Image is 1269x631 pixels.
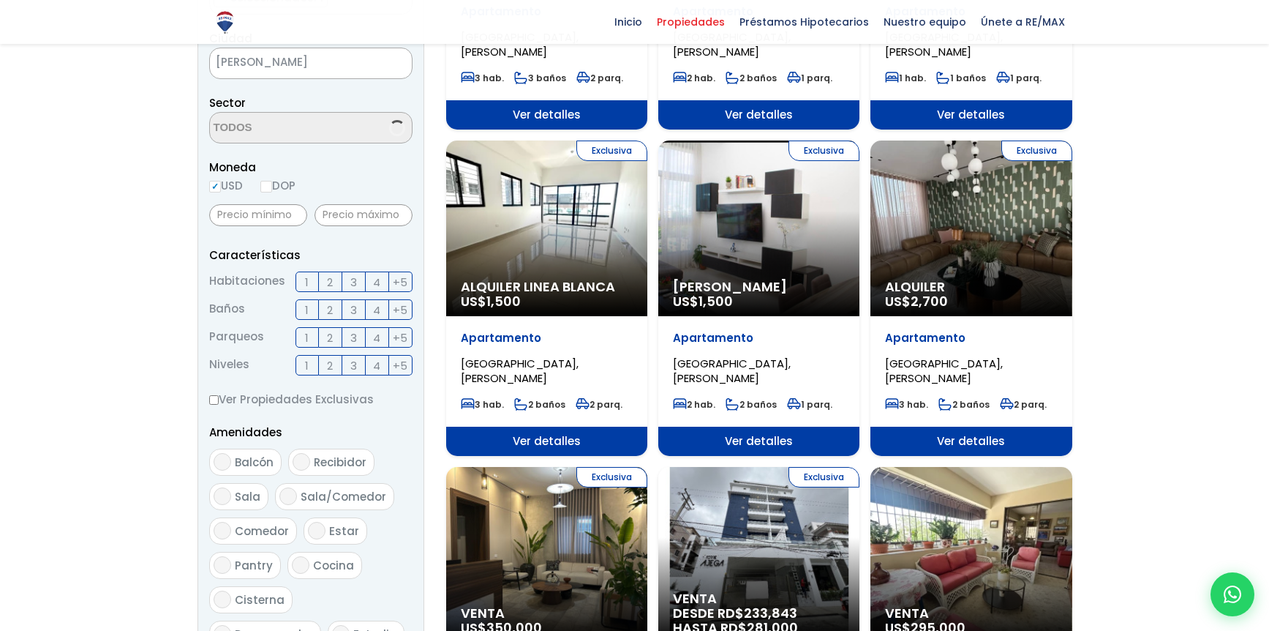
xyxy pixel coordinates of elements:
span: US$ [461,292,521,310]
span: 4 [373,329,380,347]
span: Exclusiva [576,467,647,488]
input: Balcón [214,453,231,471]
span: US$ [885,292,948,310]
span: 1 baños [936,72,986,84]
span: 1 parq. [996,72,1042,84]
input: Estar [308,522,325,539]
span: 1,500 [698,292,733,310]
a: Exclusiva [PERSON_NAME] US$1,500 Apartamento [GEOGRAPHIC_DATA], [PERSON_NAME] 2 hab. 2 baños 1 pa... [658,141,859,456]
span: Pantry [235,558,273,573]
span: Propiedades [649,11,732,33]
span: 2 baños [514,398,565,411]
span: Ver detalles [658,100,859,130]
span: Recibidor [314,455,366,470]
input: Precio máximo [315,204,413,226]
span: Exclusiva [576,141,647,161]
span: Moneda [209,158,413,176]
span: [GEOGRAPHIC_DATA], [PERSON_NAME] [461,356,579,386]
input: Cocina [292,556,309,574]
span: +5 [393,356,407,375]
span: +5 [393,329,407,347]
span: Ver detalles [446,100,647,130]
span: 1,500 [486,292,521,310]
p: Apartamento [673,331,845,346]
span: 2 baños [726,398,777,411]
span: Inicio [607,11,649,33]
span: 2 hab. [673,398,715,411]
span: 2 hab. [673,72,715,84]
span: Exclusiva [1001,141,1072,161]
span: 2 baños [938,398,990,411]
span: × [390,57,397,70]
a: Exclusiva Alquiler US$2,700 Apartamento [GEOGRAPHIC_DATA], [PERSON_NAME] 3 hab. 2 baños 2 parq. V... [870,141,1072,456]
span: 3 hab. [461,72,504,84]
span: Ver detalles [446,427,647,456]
span: 2 [327,273,333,291]
input: USD [209,181,221,193]
span: +5 [393,301,407,319]
span: 1 [305,356,309,375]
label: USD [209,176,243,195]
span: 2,700 [911,292,948,310]
span: Niveles [209,355,249,376]
img: Logo de REMAX [212,10,238,35]
span: Préstamos Hipotecarios [732,11,876,33]
textarea: Search [210,113,352,144]
span: 233,843 [744,604,797,622]
span: 1 [305,329,309,347]
span: [GEOGRAPHIC_DATA], [PERSON_NAME] [673,356,791,386]
span: Balcón [235,455,274,470]
span: 1 [305,301,309,319]
span: [GEOGRAPHIC_DATA], [PERSON_NAME] [885,29,1003,59]
span: [GEOGRAPHIC_DATA], [PERSON_NAME] [673,29,791,59]
span: Sala [235,489,260,504]
span: Ver detalles [870,427,1072,456]
span: Venta [885,606,1057,621]
span: SANTO DOMINGO DE GUZMÁN [210,52,375,72]
span: 3 [350,301,357,319]
span: 2 [327,329,333,347]
span: Habitaciones [209,272,285,292]
label: DOP [260,176,295,195]
span: 4 [373,356,380,375]
span: 2 parq. [576,72,623,84]
span: Nuestro equipo [876,11,974,33]
input: Sala [214,488,231,505]
span: 4 [373,301,380,319]
span: 2 parq. [1000,398,1047,411]
input: Ver Propiedades Exclusivas [209,395,219,405]
span: 4 [373,273,380,291]
span: Venta [461,606,633,621]
span: 3 hab. [461,398,504,411]
span: 3 [350,329,357,347]
span: [GEOGRAPHIC_DATA], [PERSON_NAME] [461,29,579,59]
span: Parqueos [209,327,264,348]
p: Amenidades [209,423,413,441]
span: +5 [393,273,407,291]
span: SANTO DOMINGO DE GUZMÁN [209,48,413,79]
span: US$ [673,292,733,310]
input: Recibidor [293,453,310,471]
input: Sala/Comedor [279,488,297,505]
span: Estar [329,523,359,539]
span: 1 hab. [885,72,926,84]
button: Remove all items [375,52,397,75]
span: Baños [209,299,245,320]
span: 2 parq. [576,398,622,411]
span: Exclusiva [788,141,859,161]
span: Exclusiva [788,467,859,488]
span: Alquiler [885,280,1057,294]
span: Únete a RE/MAX [974,11,1072,33]
p: Características [209,246,413,264]
span: Venta [673,591,845,606]
input: DOP [260,181,272,193]
span: 3 [350,273,357,291]
span: 3 [350,356,357,375]
span: Cisterna [235,592,285,608]
span: [GEOGRAPHIC_DATA], [PERSON_NAME] [885,356,1003,386]
span: Sector [209,95,246,111]
span: 2 [327,356,333,375]
input: Cisterna [214,591,231,608]
span: Sala/Comedor [301,489,386,504]
span: 1 parq. [787,72,832,84]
